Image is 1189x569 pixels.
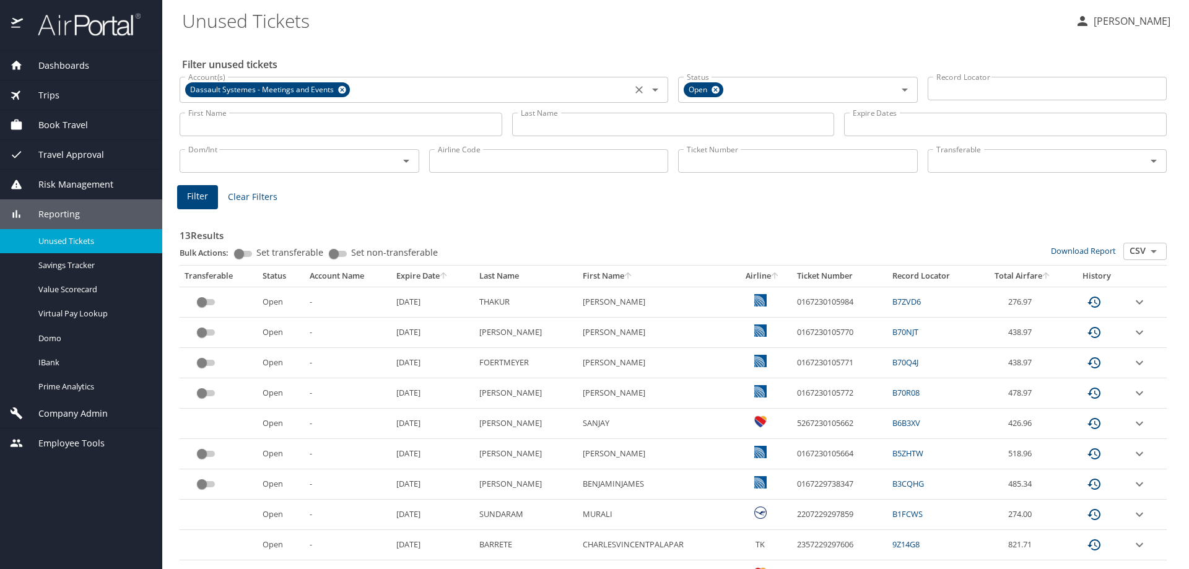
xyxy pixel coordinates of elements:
[180,221,1167,243] h3: 13 Results
[754,506,767,519] img: Lufthansa
[474,500,578,530] td: SUNDARAM
[892,448,923,459] a: B5ZHTW
[11,12,24,37] img: icon-airportal.png
[38,259,147,271] span: Savings Tracker
[887,266,978,287] th: Record Locator
[754,294,767,306] img: United Airlines
[978,318,1067,348] td: 438.97
[792,500,887,530] td: 2207229297859
[440,272,448,280] button: sort
[1145,152,1162,170] button: Open
[391,530,474,560] td: [DATE]
[630,81,648,98] button: Clear
[398,152,415,170] button: Open
[578,530,733,560] td: CHARLESVINCENTPALAPAR
[578,469,733,500] td: BENJAMINJAMES
[754,355,767,367] img: United Airlines
[1042,272,1051,280] button: sort
[474,318,578,348] td: [PERSON_NAME]
[305,530,391,560] td: -
[978,500,1067,530] td: 274.00
[258,530,305,560] td: Open
[754,476,767,489] img: United Airlines
[185,84,341,97] span: Dassault Systemes - Meetings and Events
[578,378,733,409] td: [PERSON_NAME]
[305,287,391,317] td: -
[578,266,733,287] th: First Name
[38,308,147,319] span: Virtual Pay Lookup
[792,287,887,317] td: 0167230105984
[892,387,920,398] a: B70R08
[792,318,887,348] td: 0167230105770
[182,1,1065,40] h1: Unused Tickets
[258,378,305,409] td: Open
[754,415,767,428] img: Southwest Airlines
[258,469,305,500] td: Open
[38,381,147,393] span: Prime Analytics
[978,348,1067,378] td: 438.97
[258,287,305,317] td: Open
[391,287,474,317] td: [DATE]
[1132,416,1147,431] button: expand row
[305,348,391,378] td: -
[978,409,1067,439] td: 426.96
[978,530,1067,560] td: 821.71
[351,248,438,257] span: Set non-transferable
[177,185,218,209] button: Filter
[474,287,578,317] td: THAKUR
[23,89,59,102] span: Trips
[754,446,767,458] img: United Airlines
[978,469,1067,500] td: 485.34
[256,248,323,257] span: Set transferable
[474,469,578,500] td: [PERSON_NAME]
[1070,10,1175,32] button: [PERSON_NAME]
[754,324,767,337] img: United Airlines
[892,296,921,307] a: B7ZVD6
[391,378,474,409] td: [DATE]
[474,266,578,287] th: Last Name
[684,82,723,97] div: Open
[38,332,147,344] span: Domo
[792,530,887,560] td: 2357229297606
[305,469,391,500] td: -
[892,357,918,368] a: B70Q4J
[978,266,1067,287] th: Total Airfare
[23,148,104,162] span: Travel Approval
[684,84,715,97] span: Open
[223,186,282,209] button: Clear Filters
[1132,446,1147,461] button: expand row
[228,189,277,205] span: Clear Filters
[578,409,733,439] td: SANJAY
[792,469,887,500] td: 0167229738347
[647,81,664,98] button: Open
[892,539,920,550] a: 9Z14G8
[305,409,391,439] td: -
[474,439,578,469] td: [PERSON_NAME]
[1132,477,1147,492] button: expand row
[23,437,105,450] span: Employee Tools
[391,266,474,287] th: Expire Date
[23,207,80,221] span: Reporting
[978,378,1067,409] td: 478.97
[1090,14,1170,28] p: [PERSON_NAME]
[391,439,474,469] td: [DATE]
[305,318,391,348] td: -
[792,266,887,287] th: Ticket Number
[305,500,391,530] td: -
[305,266,391,287] th: Account Name
[892,417,920,428] a: B6B3XV
[1132,386,1147,401] button: expand row
[754,385,767,397] img: United Airlines
[38,284,147,295] span: Value Scorecard
[474,378,578,409] td: [PERSON_NAME]
[792,439,887,469] td: 0167230105664
[1132,537,1147,552] button: expand row
[305,439,391,469] td: -
[182,54,1169,74] h2: Filter unused tickets
[771,272,780,280] button: sort
[892,508,923,519] a: B1FCWS
[23,178,113,191] span: Risk Management
[258,266,305,287] th: Status
[792,348,887,378] td: 0167230105771
[578,500,733,530] td: MURALI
